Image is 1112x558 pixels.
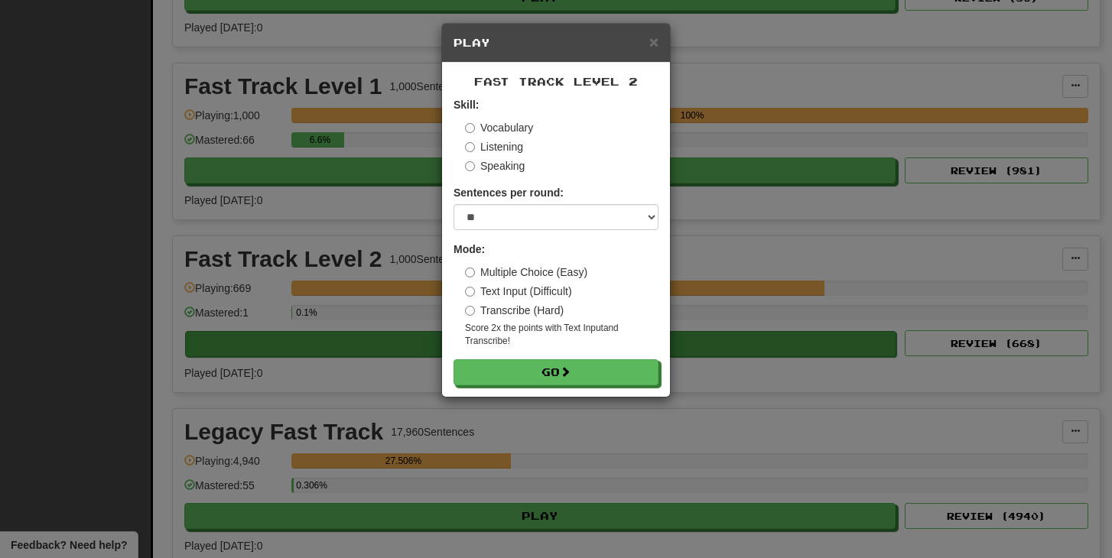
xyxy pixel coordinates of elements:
[649,34,658,50] button: Close
[465,161,475,171] input: Speaking
[465,268,475,277] input: Multiple Choice (Easy)
[465,306,475,316] input: Transcribe (Hard)
[454,243,485,255] strong: Mode:
[474,75,638,88] span: Fast Track Level 2
[649,33,658,50] span: ×
[465,158,525,174] label: Speaking
[465,139,523,154] label: Listening
[454,359,658,385] button: Go
[465,322,658,348] small: Score 2x the points with Text Input and Transcribe !
[465,284,572,299] label: Text Input (Difficult)
[454,185,564,200] label: Sentences per round:
[465,264,587,280] label: Multiple Choice (Easy)
[465,123,475,133] input: Vocabulary
[454,99,479,111] strong: Skill:
[454,35,658,50] h5: Play
[465,142,475,152] input: Listening
[465,120,533,135] label: Vocabulary
[465,287,475,297] input: Text Input (Difficult)
[465,303,564,318] label: Transcribe (Hard)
